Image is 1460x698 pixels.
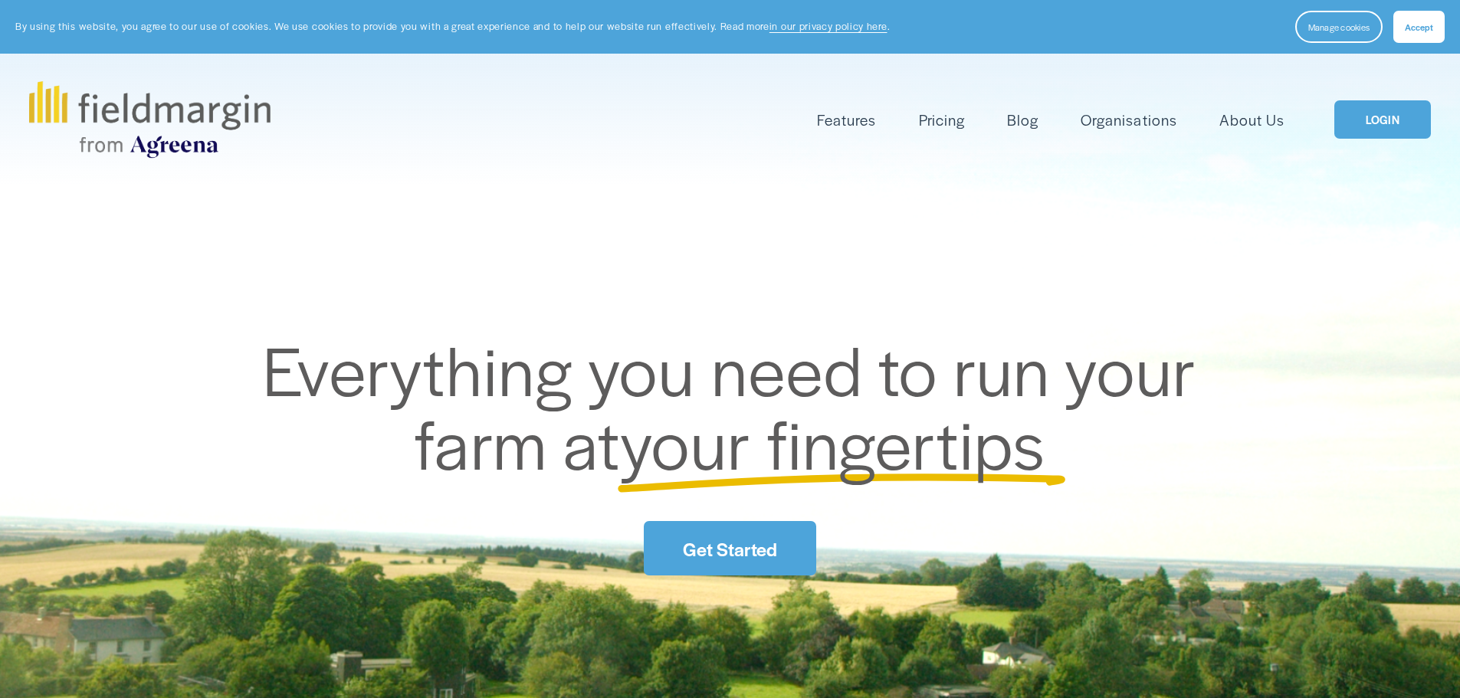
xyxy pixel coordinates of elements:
[919,107,965,133] a: Pricing
[263,320,1212,490] span: Everything you need to run your farm at
[817,107,876,133] a: folder dropdown
[1334,100,1431,139] a: LOGIN
[29,81,270,158] img: fieldmargin.com
[1081,107,1176,133] a: Organisations
[644,521,815,575] a: Get Started
[620,394,1045,490] span: your fingertips
[817,109,876,131] span: Features
[1295,11,1383,43] button: Manage cookies
[1393,11,1445,43] button: Accept
[1405,21,1433,33] span: Accept
[15,19,890,34] p: By using this website, you agree to our use of cookies. We use cookies to provide you with a grea...
[769,19,887,33] a: in our privacy policy here
[1308,21,1370,33] span: Manage cookies
[1007,107,1038,133] a: Blog
[1219,107,1284,133] a: About Us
